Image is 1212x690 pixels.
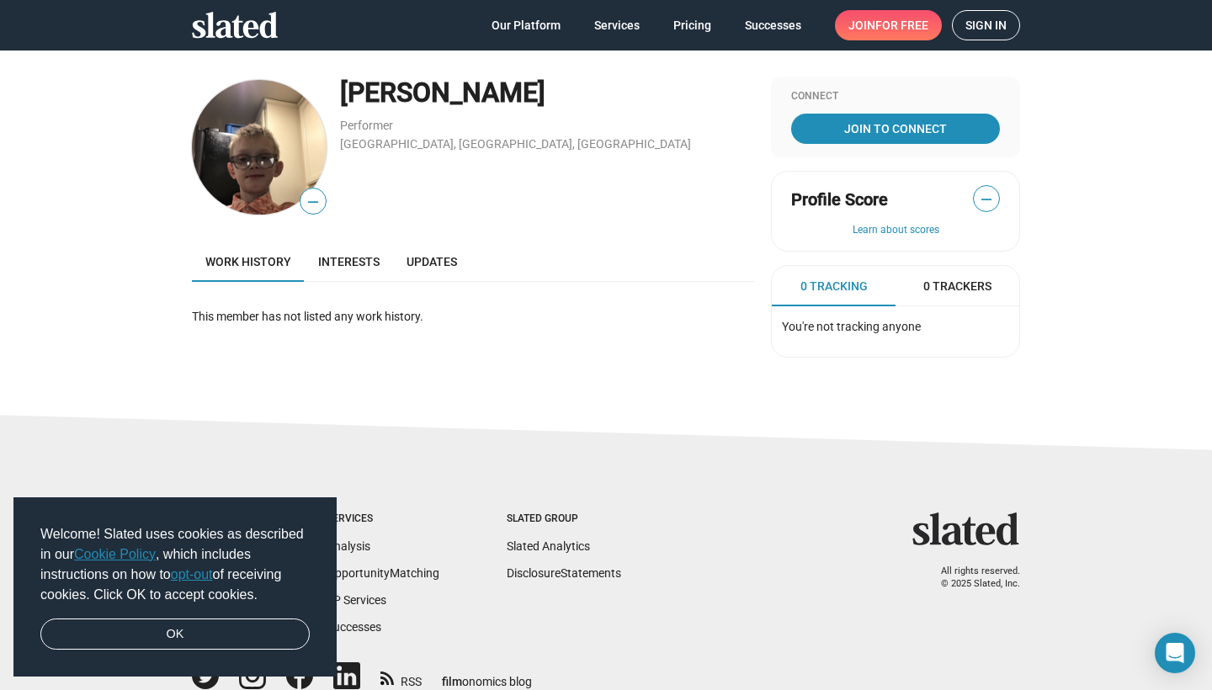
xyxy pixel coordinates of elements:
[340,119,393,132] a: Performer
[192,241,305,282] a: Work history
[478,10,574,40] a: Our Platform
[318,255,380,268] span: Interests
[791,114,1000,144] a: Join To Connect
[507,512,621,526] div: Slated Group
[13,497,337,677] div: cookieconsent
[673,10,711,40] span: Pricing
[594,10,640,40] span: Services
[171,567,213,581] a: opt-out
[407,255,457,268] span: Updates
[507,566,621,580] a: DisclosureStatements
[965,11,1007,40] span: Sign in
[442,661,532,690] a: filmonomics blog
[875,10,928,40] span: for free
[791,188,888,211] span: Profile Score
[40,524,310,605] span: Welcome! Slated uses cookies as described in our , which includes instructions on how to of recei...
[327,512,439,526] div: Services
[192,309,754,325] div: This member has not listed any work history.
[205,255,291,268] span: Work history
[581,10,653,40] a: Services
[393,241,470,282] a: Updates
[74,547,156,561] a: Cookie Policy
[380,664,422,690] a: RSS
[974,188,999,210] span: —
[300,191,326,213] span: —
[952,10,1020,40] a: Sign in
[660,10,725,40] a: Pricing
[848,10,928,40] span: Join
[835,10,942,40] a: Joinfor free
[40,618,310,650] a: dismiss cookie message
[745,10,801,40] span: Successes
[1155,633,1195,673] div: Open Intercom Messenger
[305,241,393,282] a: Interests
[327,539,370,553] a: Analysis
[923,565,1020,590] p: All rights reserved. © 2025 Slated, Inc.
[327,566,439,580] a: OpportunityMatching
[327,620,381,634] a: Successes
[327,593,386,607] a: EP Services
[791,90,1000,103] div: Connect
[782,320,921,333] span: You're not tracking anyone
[192,80,327,215] img: Lucas Lewis
[507,539,590,553] a: Slated Analytics
[923,279,991,295] span: 0 Trackers
[791,224,1000,237] button: Learn about scores
[442,675,462,688] span: film
[795,114,997,144] span: Join To Connect
[492,10,561,40] span: Our Platform
[340,75,754,111] div: [PERSON_NAME]
[731,10,815,40] a: Successes
[800,279,868,295] span: 0 Tracking
[340,137,691,151] a: [GEOGRAPHIC_DATA], [GEOGRAPHIC_DATA], [GEOGRAPHIC_DATA]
